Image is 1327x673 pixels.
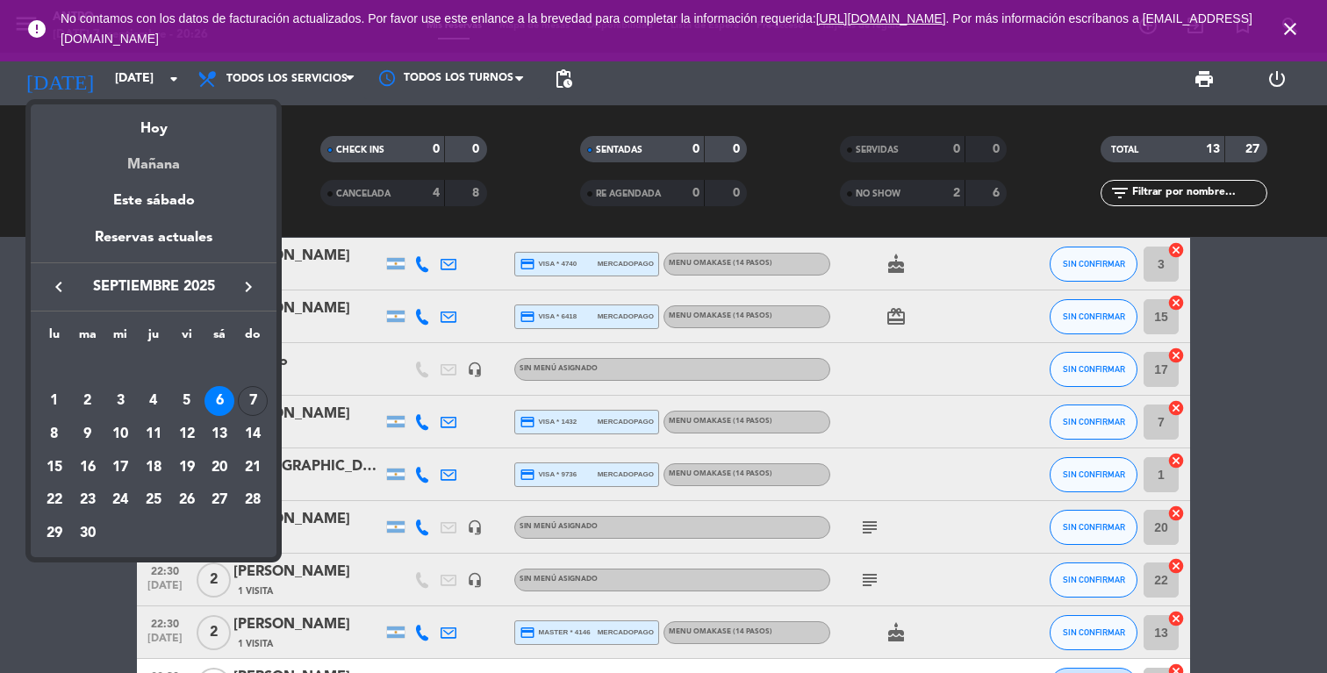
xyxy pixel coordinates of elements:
span: septiembre 2025 [75,276,233,298]
div: 7 [238,386,268,416]
td: 8 de septiembre de 2025 [38,418,71,451]
td: 24 de septiembre de 2025 [104,483,137,517]
div: 18 [139,453,169,483]
td: 21 de septiembre de 2025 [236,451,269,484]
td: 9 de septiembre de 2025 [71,418,104,451]
td: 27 de septiembre de 2025 [204,483,237,517]
td: 6 de septiembre de 2025 [204,384,237,418]
td: 3 de septiembre de 2025 [104,384,137,418]
td: 25 de septiembre de 2025 [137,483,170,517]
div: 12 [172,419,202,449]
div: 4 [139,386,169,416]
td: 15 de septiembre de 2025 [38,451,71,484]
i: keyboard_arrow_left [48,276,69,297]
div: 21 [238,453,268,483]
th: viernes [170,325,204,352]
div: 29 [39,519,69,548]
div: 8 [39,419,69,449]
td: 16 de septiembre de 2025 [71,451,104,484]
button: keyboard_arrow_left [43,276,75,298]
td: 26 de septiembre de 2025 [170,483,204,517]
td: 1 de septiembre de 2025 [38,384,71,418]
i: keyboard_arrow_right [238,276,259,297]
div: 16 [73,453,103,483]
div: 3 [105,386,135,416]
td: 10 de septiembre de 2025 [104,418,137,451]
div: 1 [39,386,69,416]
th: martes [71,325,104,352]
td: 11 de septiembre de 2025 [137,418,170,451]
div: 17 [105,453,135,483]
div: Mañana [31,140,276,176]
div: 30 [73,519,103,548]
td: 2 de septiembre de 2025 [71,384,104,418]
td: 17 de septiembre de 2025 [104,451,137,484]
div: 25 [139,485,169,515]
td: SEP. [38,352,269,385]
div: 6 [204,386,234,416]
div: 10 [105,419,135,449]
td: 20 de septiembre de 2025 [204,451,237,484]
th: sábado [204,325,237,352]
div: 13 [204,419,234,449]
td: 14 de septiembre de 2025 [236,418,269,451]
td: 4 de septiembre de 2025 [137,384,170,418]
div: 5 [172,386,202,416]
button: keyboard_arrow_right [233,276,264,298]
td: 7 de septiembre de 2025 [236,384,269,418]
th: miércoles [104,325,137,352]
div: 14 [238,419,268,449]
td: 28 de septiembre de 2025 [236,483,269,517]
td: 12 de septiembre de 2025 [170,418,204,451]
td: 18 de septiembre de 2025 [137,451,170,484]
div: 27 [204,485,234,515]
div: 2 [73,386,103,416]
div: 24 [105,485,135,515]
div: 23 [73,485,103,515]
td: 5 de septiembre de 2025 [170,384,204,418]
div: 26 [172,485,202,515]
th: lunes [38,325,71,352]
td: 30 de septiembre de 2025 [71,517,104,550]
td: 29 de septiembre de 2025 [38,517,71,550]
td: 19 de septiembre de 2025 [170,451,204,484]
td: 13 de septiembre de 2025 [204,418,237,451]
div: 28 [238,485,268,515]
div: 11 [139,419,169,449]
div: Este sábado [31,176,276,226]
div: 22 [39,485,69,515]
td: 22 de septiembre de 2025 [38,483,71,517]
th: jueves [137,325,170,352]
div: 19 [172,453,202,483]
td: 23 de septiembre de 2025 [71,483,104,517]
div: 20 [204,453,234,483]
div: 15 [39,453,69,483]
div: Hoy [31,104,276,140]
div: 9 [73,419,103,449]
th: domingo [236,325,269,352]
div: Reservas actuales [31,226,276,262]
